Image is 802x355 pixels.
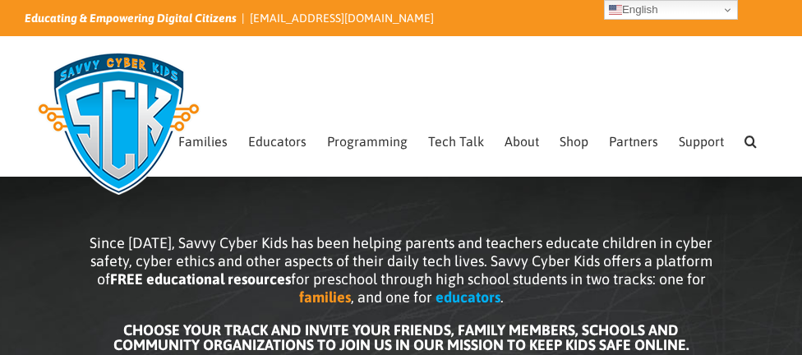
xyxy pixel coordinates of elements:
[500,288,504,306] span: .
[248,135,307,148] span: Educators
[505,135,539,148] span: About
[560,104,588,176] a: Shop
[560,135,588,148] span: Shop
[299,288,351,306] b: families
[428,135,484,148] span: Tech Talk
[250,12,434,25] a: [EMAIL_ADDRESS][DOMAIN_NAME]
[113,321,689,353] b: CHOOSE YOUR TRACK AND INVITE YOUR FRIENDS, FAMILY MEMBERS, SCHOOLS AND COMMUNITY ORGANIZATIONS TO...
[679,104,724,176] a: Support
[351,288,432,306] span: , and one for
[428,104,484,176] a: Tech Talk
[436,288,500,306] b: educators
[178,135,228,148] span: Families
[110,270,291,288] b: FREE educational resources
[609,3,622,16] img: en
[178,104,777,176] nav: Main Menu
[744,104,757,176] a: Search
[609,104,658,176] a: Partners
[609,135,658,148] span: Partners
[25,41,213,205] img: Savvy Cyber Kids Logo
[90,234,712,288] span: Since [DATE], Savvy Cyber Kids has been helping parents and teachers educate children in cyber sa...
[505,104,539,176] a: About
[327,135,408,148] span: Programming
[679,135,724,148] span: Support
[25,12,237,25] i: Educating & Empowering Digital Citizens
[327,104,408,176] a: Programming
[248,104,307,176] a: Educators
[178,104,228,176] a: Families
